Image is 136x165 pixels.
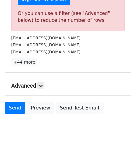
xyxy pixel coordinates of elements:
iframe: Chat Widget [105,135,136,165]
small: [EMAIL_ADDRESS][DOMAIN_NAME] [11,42,81,47]
a: Preview [27,102,54,114]
div: Or you can use a filter (see "Advanced" below) to reduce the number of rows [18,10,118,24]
a: Send Test Email [56,102,103,114]
a: +44 more [11,58,37,66]
h5: Advanced [11,82,125,89]
a: Send [5,102,25,114]
small: [EMAIL_ADDRESS][DOMAIN_NAME] [11,36,81,40]
small: [EMAIL_ADDRESS][DOMAIN_NAME] [11,50,81,54]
